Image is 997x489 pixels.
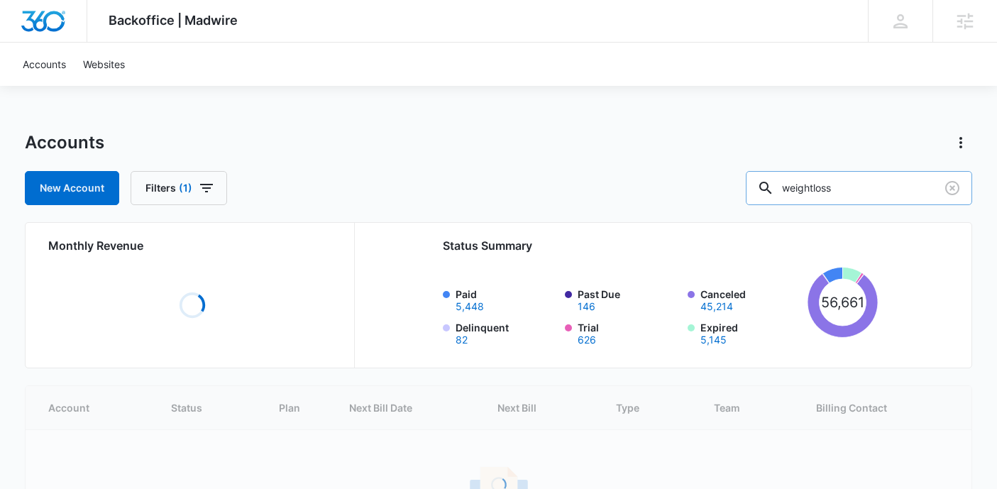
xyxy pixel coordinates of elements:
label: Delinquent [456,320,557,345]
a: New Account [25,171,119,205]
button: Expired [700,335,727,345]
h2: Status Summary [443,237,878,254]
button: Filters(1) [131,171,227,205]
span: (1) [179,183,192,193]
button: Canceled [700,302,733,312]
button: Trial [578,335,596,345]
tspan: 56,661 [821,294,864,311]
h2: Monthly Revenue [48,237,337,254]
label: Past Due [578,287,679,312]
label: Paid [456,287,557,312]
span: Backoffice | Madwire [109,13,238,28]
button: Paid [456,302,484,312]
button: Delinquent [456,335,468,345]
h1: Accounts [25,132,104,153]
label: Trial [578,320,679,345]
a: Websites [75,43,133,86]
a: Accounts [14,43,75,86]
button: Clear [941,177,964,199]
button: Past Due [578,302,595,312]
button: Actions [949,131,972,154]
label: Expired [700,320,802,345]
label: Canceled [700,287,802,312]
input: Search [746,171,972,205]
